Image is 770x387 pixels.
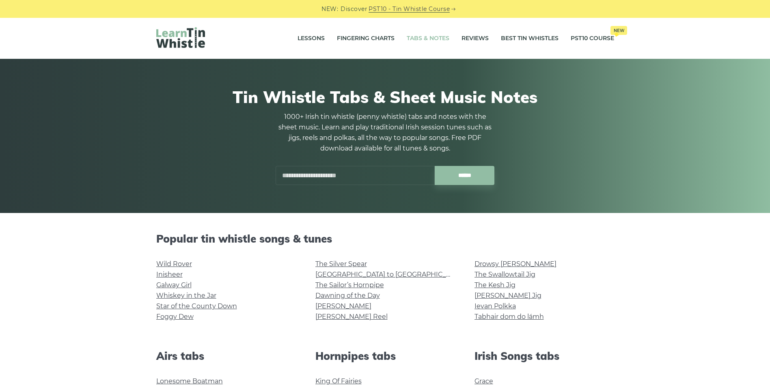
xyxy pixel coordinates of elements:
h1: Tin Whistle Tabs & Sheet Music Notes [156,87,614,107]
a: Ievan Polkka [475,302,516,310]
h2: Irish Songs tabs [475,350,614,362]
a: Lessons [298,28,325,49]
a: The Sailor’s Hornpipe [315,281,384,289]
a: Grace [475,377,493,385]
h2: Hornpipes tabs [315,350,455,362]
h2: Airs tabs [156,350,296,362]
a: Tabs & Notes [407,28,449,49]
a: Best Tin Whistles [501,28,559,49]
a: [PERSON_NAME] Jig [475,292,541,299]
a: Star of the County Down [156,302,237,310]
a: Dawning of the Day [315,292,380,299]
a: The Kesh Jig [475,281,515,289]
a: Whiskey in the Jar [156,292,216,299]
a: [GEOGRAPHIC_DATA] to [GEOGRAPHIC_DATA] [315,271,465,278]
a: King Of Fairies [315,377,362,385]
a: [PERSON_NAME] [315,302,371,310]
a: Wild Rover [156,260,192,268]
a: Fingering Charts [337,28,395,49]
span: New [610,26,627,35]
a: [PERSON_NAME] Reel [315,313,388,320]
a: Lonesome Boatman [156,377,223,385]
a: Drowsy [PERSON_NAME] [475,260,556,268]
a: Inisheer [156,271,183,278]
a: PST10 CourseNew [571,28,614,49]
img: LearnTinWhistle.com [156,27,205,48]
a: The Silver Spear [315,260,367,268]
p: 1000+ Irish tin whistle (penny whistle) tabs and notes with the sheet music. Learn and play tradi... [276,112,495,154]
h2: Popular tin whistle songs & tunes [156,232,614,245]
a: Reviews [462,28,489,49]
a: Foggy Dew [156,313,194,320]
a: The Swallowtail Jig [475,271,535,278]
a: Galway Girl [156,281,192,289]
a: Tabhair dom do lámh [475,313,544,320]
